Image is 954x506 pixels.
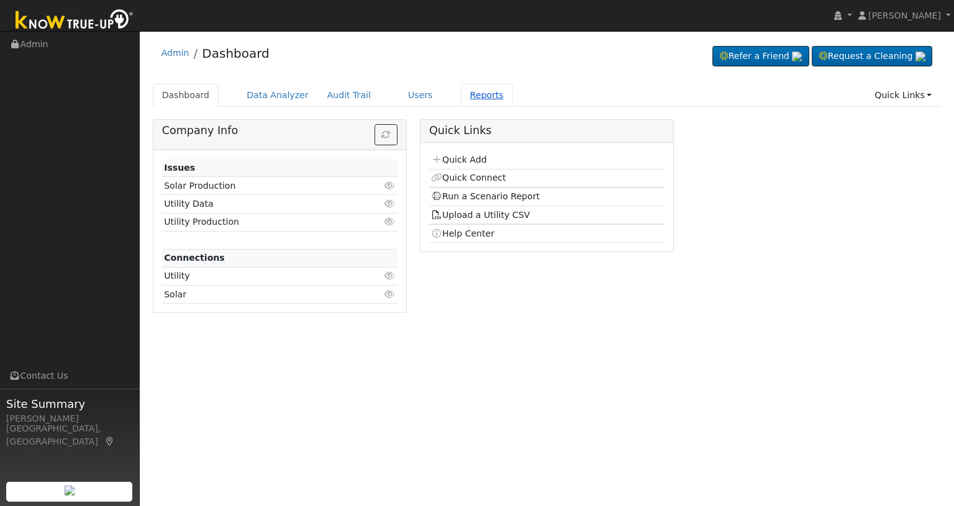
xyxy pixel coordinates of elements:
i: Click to view [384,271,396,280]
a: Refer a Friend [712,46,809,67]
h5: Quick Links [429,124,665,137]
a: Admin [161,48,189,58]
span: Site Summary [6,395,133,412]
div: [GEOGRAPHIC_DATA], [GEOGRAPHIC_DATA] [6,422,133,448]
strong: Issues [164,163,195,173]
div: [PERSON_NAME] [6,412,133,425]
i: Click to view [384,217,396,226]
i: Click to view [384,290,396,299]
a: Quick Links [865,84,941,107]
i: Click to view [384,181,396,190]
span: [PERSON_NAME] [868,11,941,20]
a: Upload a Utility CSV [431,210,530,220]
a: Run a Scenario Report [431,191,540,201]
td: Utility Data [162,195,360,213]
td: Solar [162,286,360,304]
a: Quick Connect [431,173,506,183]
a: Map [104,436,116,446]
a: Dashboard [202,46,270,61]
img: retrieve [792,52,802,61]
i: Click to view [384,199,396,208]
a: Request a Cleaning [812,46,932,67]
td: Utility [162,267,360,285]
img: retrieve [65,486,75,495]
td: Utility Production [162,213,360,231]
img: retrieve [915,52,925,61]
strong: Connections [164,253,225,263]
a: Help Center [431,228,494,238]
a: Quick Add [431,155,486,165]
a: Audit Trail [318,84,380,107]
a: Reports [461,84,513,107]
h5: Company Info [162,124,397,137]
a: Data Analyzer [237,84,318,107]
a: Users [399,84,442,107]
td: Solar Production [162,177,360,195]
a: Dashboard [153,84,219,107]
img: Know True-Up [9,7,140,35]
